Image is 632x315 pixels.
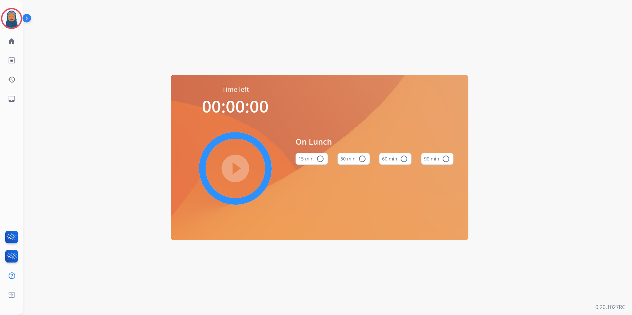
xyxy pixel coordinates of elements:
span: Time left [222,85,249,94]
button: 60 min [379,153,412,165]
mat-icon: radio_button_unchecked [400,155,408,163]
mat-icon: list_alt [8,56,16,64]
span: 00:00:00 [202,95,269,118]
mat-icon: home [8,37,16,45]
mat-icon: history [8,76,16,84]
p: 0.20.1027RC [595,303,625,311]
mat-icon: radio_button_unchecked [316,155,324,163]
mat-icon: radio_button_unchecked [442,155,450,163]
button: 15 min [296,153,328,165]
mat-icon: radio_button_unchecked [358,155,366,163]
button: 90 min [421,153,454,165]
button: 30 min [337,153,370,165]
img: avatar [2,9,21,28]
mat-icon: inbox [8,95,16,103]
span: On Lunch [296,136,454,148]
